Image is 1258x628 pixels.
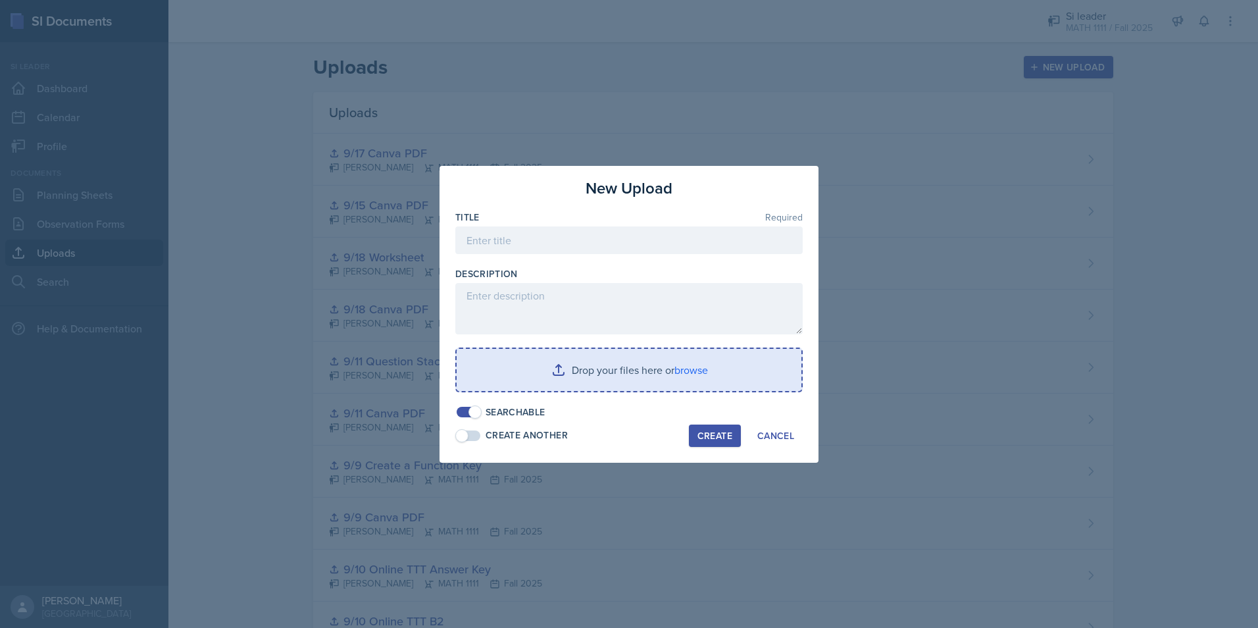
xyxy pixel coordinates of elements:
[689,425,741,447] button: Create
[455,267,518,280] label: Description
[757,431,794,441] div: Cancel
[455,211,480,224] label: Title
[697,431,732,441] div: Create
[486,406,545,419] div: Searchable
[455,226,803,254] input: Enter title
[586,176,672,200] h3: New Upload
[765,213,803,222] span: Required
[486,429,568,442] div: Create Another
[749,425,803,447] button: Cancel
